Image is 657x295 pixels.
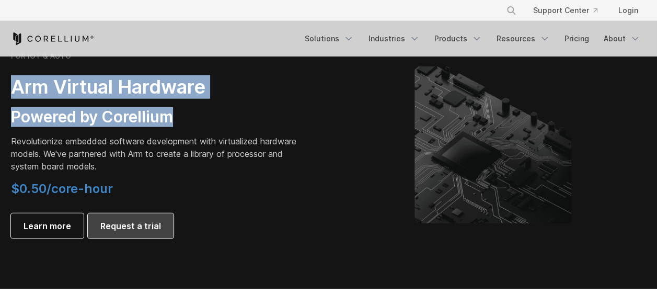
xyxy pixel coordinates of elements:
[100,220,161,232] span: Request a trial
[11,181,113,196] span: $0.50/core-hour
[11,107,304,127] h3: Powered by Corellium
[11,75,304,99] h2: Arm Virtual Hardware
[11,135,304,173] p: Revolutionize embedded software development with virtualized hardware models. We've partnered wit...
[428,29,488,48] a: Products
[298,29,360,48] a: Solutions
[88,213,174,239] a: Request a trial
[11,213,84,239] a: Learn more
[11,32,94,45] a: Corellium Home
[525,1,606,20] a: Support Center
[298,29,647,48] div: Navigation Menu
[490,29,556,48] a: Resources
[610,1,647,20] a: Login
[493,1,647,20] div: Navigation Menu
[597,29,647,48] a: About
[558,29,595,48] a: Pricing
[24,220,71,232] span: Learn more
[414,66,571,223] img: Corellium's ARM Virtual Hardware Platform
[502,1,521,20] button: Search
[362,29,426,48] a: Industries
